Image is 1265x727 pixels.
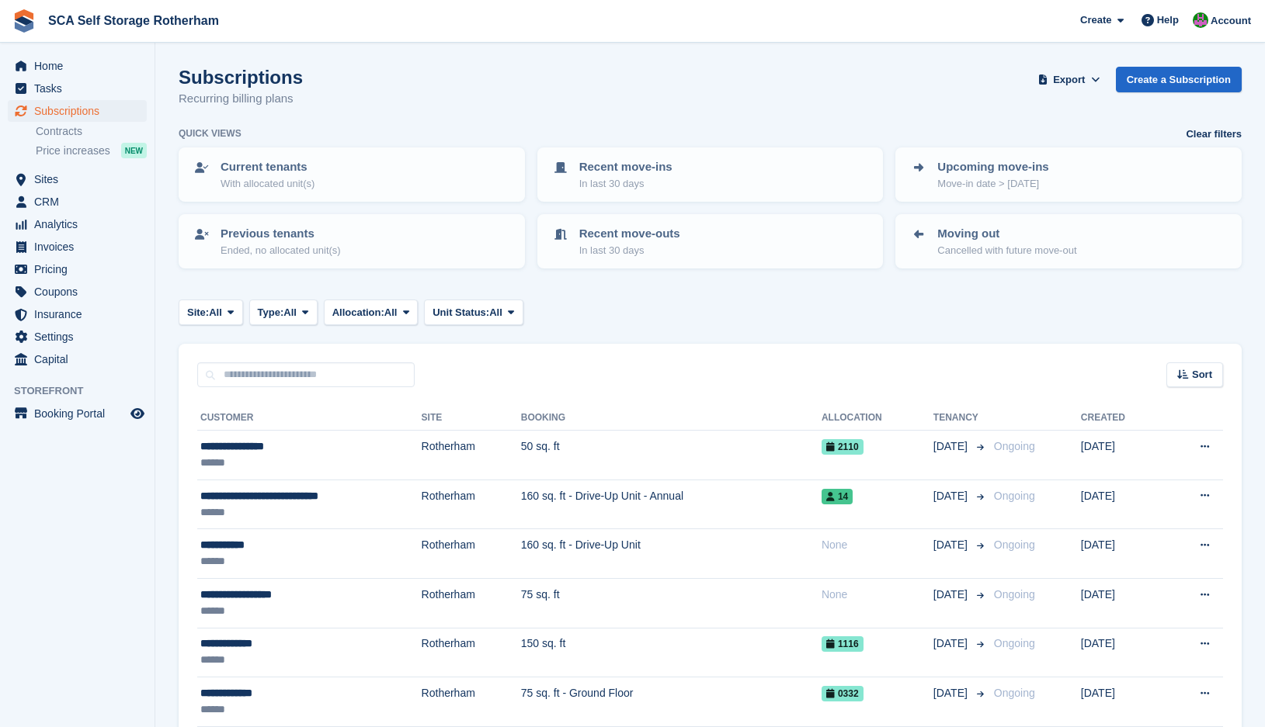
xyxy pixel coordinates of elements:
p: Previous tenants [221,225,341,243]
a: Recent move-outs In last 30 days [539,216,882,267]
a: SCA Self Storage Rotherham [42,8,225,33]
td: Rotherham [422,529,521,579]
span: Pricing [34,258,127,280]
td: [DATE] [1081,431,1163,480]
button: Unit Status: All [424,299,523,325]
th: Tenancy [933,406,988,431]
p: In last 30 days [579,176,672,192]
a: menu [8,55,147,77]
p: Recurring billing plans [179,90,303,108]
span: 0332 [822,686,864,701]
span: Export [1053,72,1085,88]
span: [DATE] [933,635,971,652]
td: [DATE] [1081,677,1163,727]
td: [DATE] [1081,578,1163,628]
th: Created [1081,406,1163,431]
span: [DATE] [933,537,971,553]
td: 160 sq. ft - Drive-Up Unit [521,529,822,579]
span: Create [1080,12,1111,28]
span: 14 [822,489,853,504]
span: Unit Status: [433,305,489,320]
h6: Quick views [179,126,242,140]
a: Moving out Cancelled with future move-out [897,216,1240,267]
p: Cancelled with future move-out [937,243,1076,258]
span: Booking Portal [34,403,127,424]
td: 150 sq. ft [521,628,822,677]
h1: Subscriptions [179,67,303,88]
a: menu [8,303,147,325]
a: Upcoming move-ins Move-in date > [DATE] [897,149,1240,200]
span: Price increases [36,144,110,158]
a: Clear filters [1186,126,1242,142]
td: 50 sq. ft [521,431,822,480]
span: All [384,305,398,320]
button: Type: All [249,299,318,325]
div: None [822,587,933,603]
a: menu [8,258,147,280]
span: Subscriptions [34,100,127,122]
span: Site: [187,305,209,320]
span: 2110 [822,439,864,455]
img: Sarah Race [1193,12,1208,28]
button: Allocation: All [324,299,419,325]
span: Ongoing [994,490,1035,502]
button: Site: All [179,299,243,325]
a: menu [8,191,147,213]
p: Recent move-ins [579,158,672,176]
td: Rotherham [422,628,521,677]
div: NEW [121,143,147,158]
a: menu [8,403,147,424]
a: menu [8,100,147,122]
span: Storefront [14,383,155,399]
span: Analytics [34,213,127,235]
p: With allocated unit(s) [221,176,315,192]
a: menu [8,168,147,190]
a: Current tenants With allocated unit(s) [180,149,523,200]
span: Type: [258,305,284,320]
span: All [209,305,222,320]
span: Account [1211,13,1251,29]
td: Rotherham [422,431,521,480]
span: Invoices [34,236,127,258]
p: Upcoming move-ins [937,158,1048,176]
span: [DATE] [933,488,971,504]
a: Contracts [36,124,147,139]
td: Rotherham [422,677,521,727]
span: Home [34,55,127,77]
p: In last 30 days [579,243,680,258]
p: Move-in date > [DATE] [937,176,1048,192]
span: Ongoing [994,637,1035,649]
a: Preview store [128,404,147,423]
a: Price increases NEW [36,142,147,159]
span: Ongoing [994,687,1035,699]
th: Allocation [822,406,933,431]
span: 1116 [822,636,864,652]
a: Create a Subscription [1116,67,1242,92]
span: Sites [34,168,127,190]
span: [DATE] [933,685,971,701]
span: Sort [1192,367,1212,383]
p: Recent move-outs [579,225,680,243]
th: Site [422,406,521,431]
span: Ongoing [994,588,1035,601]
span: CRM [34,191,127,213]
span: Tasks [34,78,127,99]
span: Insurance [34,303,127,325]
span: [DATE] [933,438,971,455]
span: Ongoing [994,440,1035,452]
th: Customer [197,406,422,431]
span: Settings [34,326,127,348]
td: 75 sq. ft [521,578,822,628]
span: Capital [34,348,127,370]
a: menu [8,78,147,99]
td: [DATE] [1081,529,1163,579]
p: Moving out [937,225,1076,243]
button: Export [1035,67,1103,92]
span: Help [1157,12,1179,28]
td: 75 sq. ft - Ground Floor [521,677,822,727]
a: menu [8,281,147,303]
td: 160 sq. ft - Drive-Up Unit - Annual [521,479,822,529]
a: menu [8,213,147,235]
p: Ended, no allocated unit(s) [221,243,341,258]
a: menu [8,326,147,348]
